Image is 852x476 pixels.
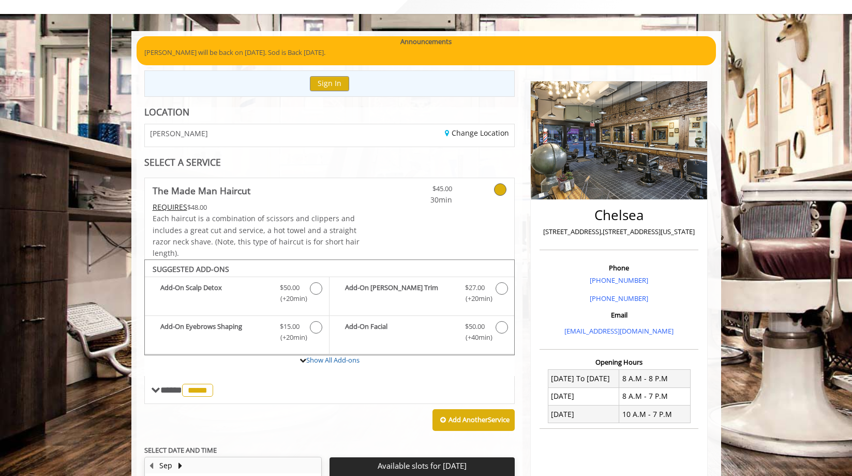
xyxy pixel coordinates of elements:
[449,415,510,424] b: Add Another Service
[345,282,455,304] b: Add-On [PERSON_NAME] Trim
[432,409,515,431] button: Add AnotherService
[335,321,509,345] label: Add-On Facial
[274,332,305,343] span: (+20min )
[144,157,515,167] div: SELECT A SERVICE
[445,128,509,138] a: Change Location
[147,460,156,471] button: Previous Month
[590,294,648,303] a: [PHONE_NUMBER]
[334,461,511,470] p: Available slots for [DATE]
[400,36,452,47] b: Announcements
[548,406,619,423] td: [DATE]
[160,321,270,343] b: Add-On Eyebrows Shaping
[619,406,691,423] td: 10 A.M - 7 P.M
[144,106,189,118] b: LOCATION
[159,460,172,471] button: Sep
[465,321,485,332] span: $50.00
[274,293,305,304] span: (+20min )
[391,194,452,206] span: 30min
[542,311,696,319] h3: Email
[459,293,490,304] span: (+20min )
[540,358,698,366] h3: Opening Hours
[144,259,515,356] div: The Made Man Haircut Add-onS
[160,282,270,304] b: Add-On Scalp Detox
[144,47,708,58] p: [PERSON_NAME] will be back on [DATE]. Sod is Back [DATE].
[144,445,217,455] b: SELECT DATE AND TIME
[345,321,455,343] b: Add-On Facial
[306,355,360,365] a: Show All Add-ons
[150,282,324,307] label: Add-On Scalp Detox
[153,264,229,274] b: SUGGESTED ADD-ONS
[280,282,300,293] span: $50.00
[310,76,349,91] button: Sign In
[619,370,691,387] td: 8 A.M - 8 P.M
[280,321,300,332] span: $15.00
[150,321,324,345] label: Add-On Eyebrows Shaping
[465,282,485,293] span: $27.00
[459,332,490,343] span: (+40min )
[542,208,696,223] h2: Chelsea
[335,282,509,307] label: Add-On Beard Trim
[153,202,187,212] span: This service needs some Advance to be paid before we block your appointment
[153,213,360,258] span: Each haircut is a combination of scissors and clippers and includes a great cut and service, a ho...
[590,276,648,285] a: [PHONE_NUMBER]
[150,129,208,137] span: [PERSON_NAME]
[542,226,696,237] p: [STREET_ADDRESS],[STREET_ADDRESS][US_STATE]
[153,183,250,198] b: The Made Man Haircut
[548,370,619,387] td: [DATE] To [DATE]
[548,387,619,405] td: [DATE]
[564,326,674,336] a: [EMAIL_ADDRESS][DOMAIN_NAME]
[153,201,361,213] div: $48.00
[542,264,696,271] h3: Phone
[619,387,691,405] td: 8 A.M - 7 P.M
[391,178,452,206] a: $45.00
[176,460,185,471] button: Next Month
